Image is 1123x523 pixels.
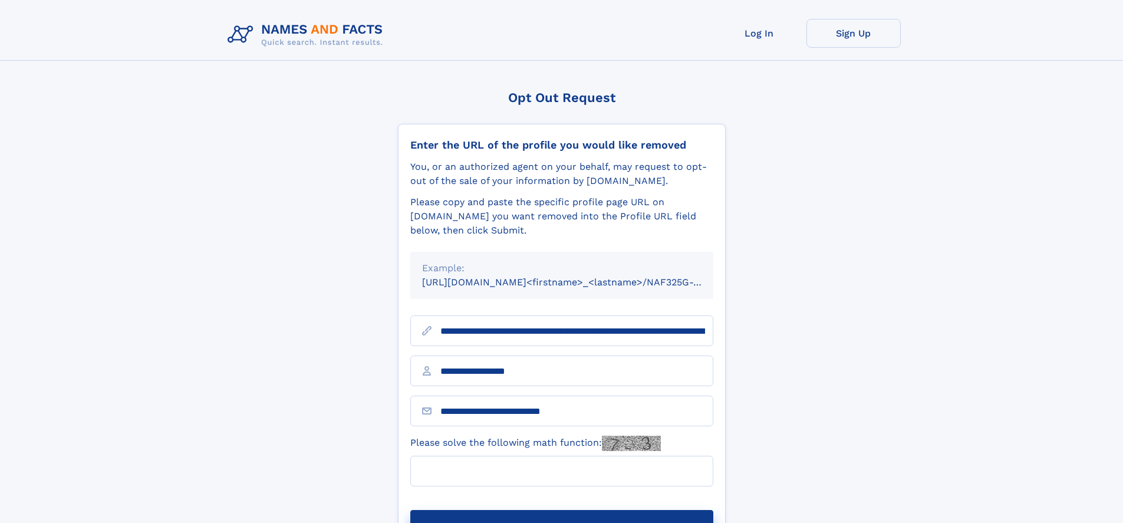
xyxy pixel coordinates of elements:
label: Please solve the following math function: [410,436,661,451]
div: Enter the URL of the profile you would like removed [410,139,713,152]
a: Sign Up [806,19,901,48]
small: [URL][DOMAIN_NAME]<firstname>_<lastname>/NAF325G-xxxxxxxx [422,277,736,288]
a: Log In [712,19,806,48]
img: Logo Names and Facts [223,19,393,51]
div: You, or an authorized agent on your behalf, may request to opt-out of the sale of your informatio... [410,160,713,188]
div: Please copy and paste the specific profile page URL on [DOMAIN_NAME] you want removed into the Pr... [410,195,713,238]
div: Opt Out Request [398,90,726,105]
div: Example: [422,261,702,275]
